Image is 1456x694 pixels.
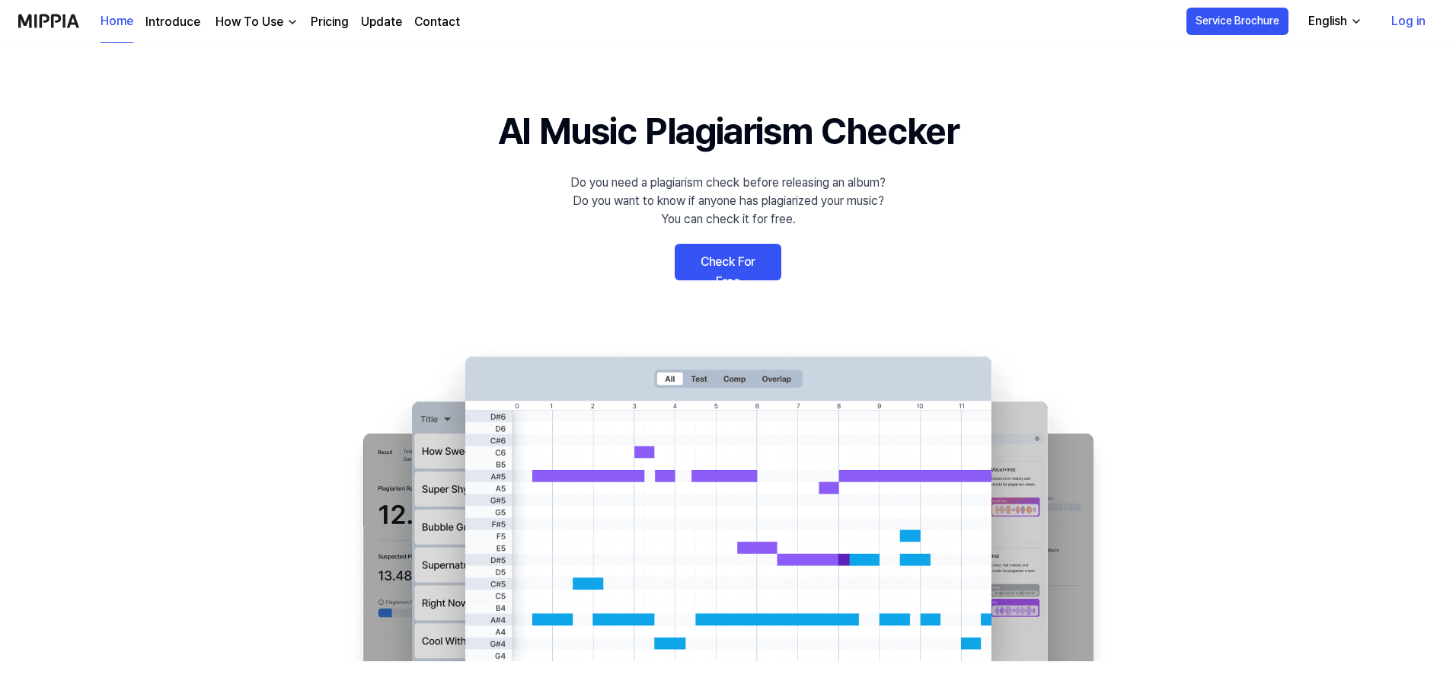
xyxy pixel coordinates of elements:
a: Pricing [311,13,349,31]
a: Check For Free [675,244,781,280]
img: down [286,16,299,28]
div: Do you need a plagiarism check before releasing an album? Do you want to know if anyone has plagi... [570,174,886,229]
button: How To Use [212,13,299,31]
h1: AI Music Plagiarism Checker [498,104,959,158]
div: English [1305,12,1350,30]
a: Home [101,1,133,43]
button: Service Brochure [1186,8,1288,35]
a: Update [361,13,402,31]
a: Contact [414,13,460,31]
div: How To Use [212,13,286,31]
img: main Image [332,341,1124,661]
button: English [1296,6,1371,37]
a: Introduce [145,13,200,31]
